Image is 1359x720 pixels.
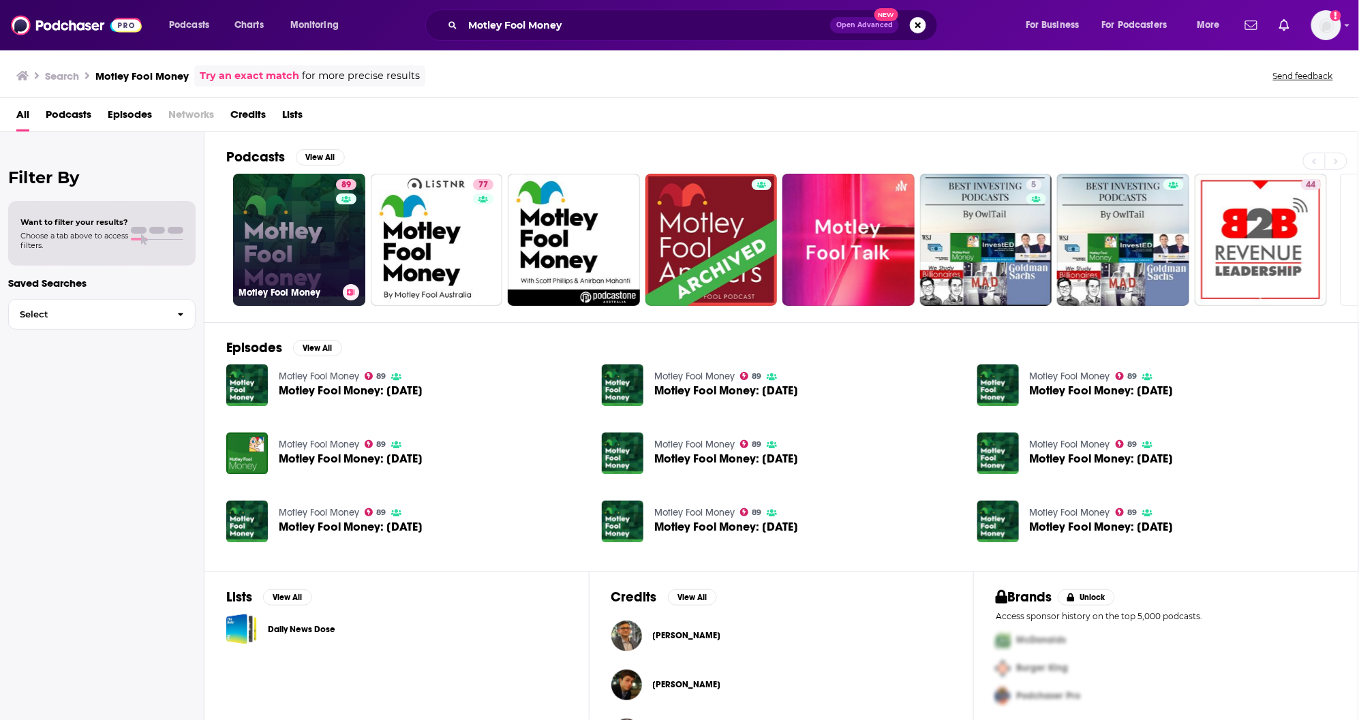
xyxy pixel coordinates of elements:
a: 77 [473,179,493,190]
a: All [16,104,29,131]
a: 89 [740,508,762,516]
h2: Episodes [226,339,282,356]
a: Motley Fool Money [1030,371,1110,382]
a: Aaron Bush [611,670,642,700]
h2: Lists [226,589,252,606]
span: [PERSON_NAME] [653,630,721,641]
a: Motley Fool Money [279,371,359,382]
a: Aaron Bush [653,679,721,690]
a: Motley Fool Money: 08.13.2010 [654,453,798,465]
a: Motley Fool Money: 04.06.2012 [279,521,423,533]
a: 89 [1116,440,1137,448]
button: open menu [281,14,356,36]
span: Motley Fool Money: [DATE] [279,453,423,465]
button: open menu [1187,14,1237,36]
h2: Podcasts [226,148,285,166]
h2: Filter By [8,168,196,187]
button: View All [263,589,312,606]
span: Motley Fool Money: [DATE] [654,521,798,533]
a: Motley Fool Money [1030,439,1110,450]
img: First Pro Logo [990,627,1016,655]
span: 5 [1032,178,1037,192]
span: McDonalds [1016,635,1066,646]
span: New [874,8,899,21]
h3: Search [45,69,79,82]
h2: Credits [611,589,657,606]
span: Choose a tab above to access filters. [20,231,128,250]
h3: Motley Fool Money [239,287,337,298]
button: open menu [1093,14,1187,36]
img: Motley Fool Money: 04.17.2009 [977,501,1019,542]
h3: Motley Fool Money [95,69,189,82]
button: Anirban MahantiAnirban Mahanti [611,614,952,657]
a: EpisodesView All [226,339,342,356]
span: Select [9,310,166,319]
span: Motley Fool Money: [DATE] [1030,521,1174,533]
a: 5 [920,174,1052,306]
a: Try an exact match [200,68,299,84]
a: 89 [365,508,386,516]
a: 89 [365,372,386,380]
img: Motley Fool Money: 07.17.2009 [602,501,643,542]
button: open menu [159,14,227,36]
img: Anirban Mahanti [611,621,642,651]
p: Access sponsor history on the top 5,000 podcasts. [996,611,1337,621]
img: Third Pro Logo [990,683,1016,710]
a: Episodes [108,104,152,131]
a: Motley Fool Money: 05.29.2009 [654,385,798,396]
span: Podchaser Pro [1016,691,1080,702]
button: Show profile menu [1311,10,1341,40]
img: Motley Fool Money: 04.06.2012 [226,501,268,542]
a: Motley Fool Money: 02.20.2009 [1030,385,1174,396]
a: 89 [365,440,386,448]
span: 44 [1307,178,1316,192]
span: Credits [230,104,266,131]
div: Search podcasts, credits, & more... [438,10,951,41]
img: User Profile [1311,10,1341,40]
button: Open AdvancedNew [830,17,899,33]
a: Motley Fool Money [654,371,735,382]
span: 89 [376,441,386,448]
span: Motley Fool Money: [DATE] [279,521,423,533]
a: Show notifications dropdown [1274,14,1295,37]
span: Motley Fool Money: [DATE] [1030,453,1174,465]
span: Motley Fool Money: [DATE] [1030,385,1174,396]
a: Motley Fool Money [654,439,735,450]
a: 89 [336,179,356,190]
a: Motley Fool Money [279,439,359,450]
span: 89 [752,373,761,379]
button: View All [668,589,717,606]
img: Motley Fool Money: 08.13.2010 [602,433,643,474]
a: Motley Fool Money: 05.29.2009 [602,364,643,406]
span: Want to filter your results? [20,217,128,227]
span: Podcasts [169,16,209,35]
svg: Add a profile image [1330,10,1341,21]
span: Motley Fool Money: [DATE] [654,385,798,396]
a: Charts [226,14,272,36]
a: 77 [371,174,503,306]
a: Motley Fool Money: 10 15 2010 [226,364,268,406]
a: Motley Fool Money: 07.17.2009 [654,521,798,533]
h2: Brands [996,589,1052,606]
a: Motley Fool Money: 08.28.2009 [226,433,268,474]
a: Motley Fool Money: 04.17.2009 [1030,521,1174,533]
a: Motley Fool Money [654,507,735,518]
a: Lists [282,104,303,131]
a: PodcastsView All [226,148,345,166]
span: [PERSON_NAME] [653,679,721,690]
span: Networks [168,104,214,131]
button: Select [8,299,196,330]
span: Charts [234,16,264,35]
button: open menu [1016,14,1097,36]
a: Motley Fool Money: 07.31.2009 [1030,453,1174,465]
span: 77 [478,178,488,192]
button: Unlock [1058,589,1116,606]
span: 89 [1127,510,1137,516]
a: 89 [740,440,762,448]
a: Motley Fool Money: 10 15 2010 [279,385,423,396]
